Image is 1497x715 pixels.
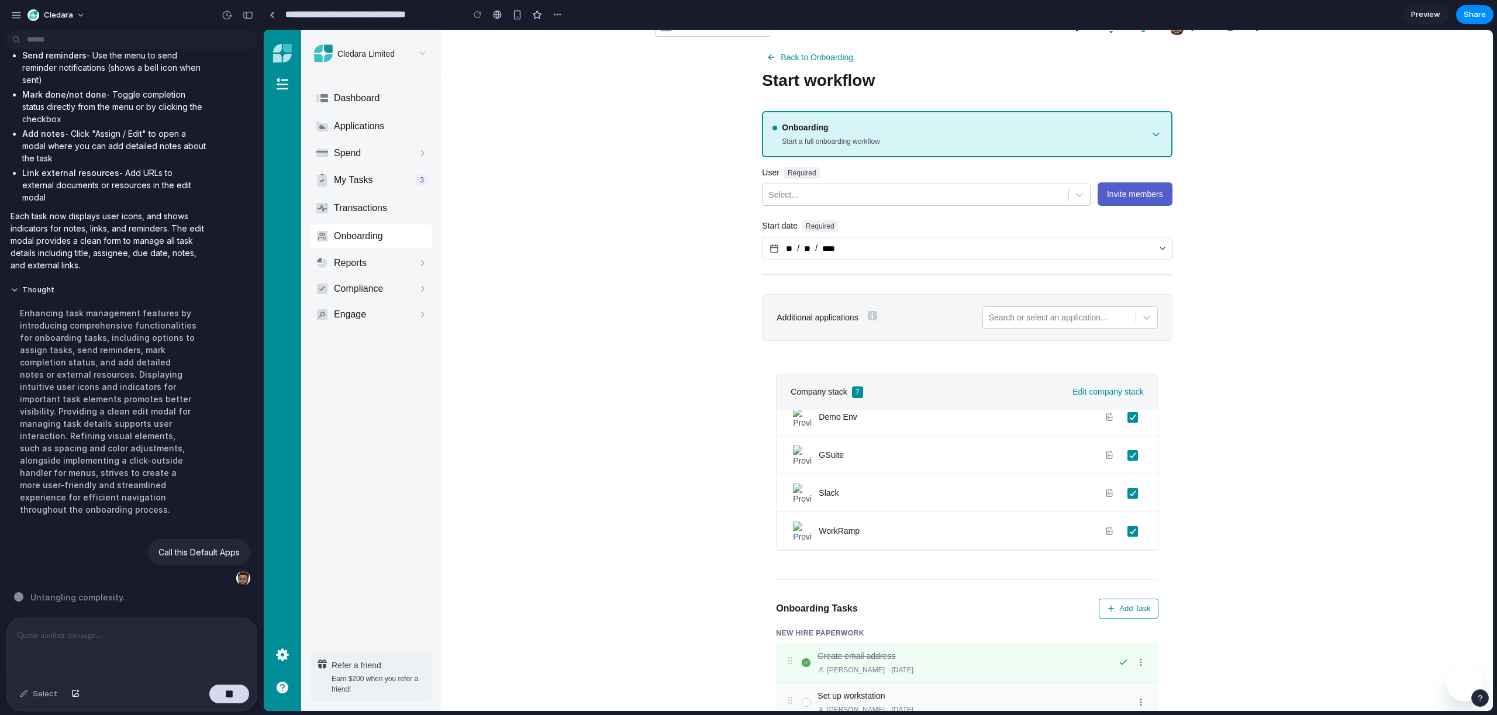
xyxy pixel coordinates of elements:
span: Invite members [843,158,899,170]
button: Share [1456,5,1493,24]
div: Onboarding [509,92,886,104]
span: Compliance [70,252,119,266]
h3: Onboarding Tasks [512,574,594,584]
li: - Toggle completion status directly from the menu or by clicking the checkbox [22,88,206,125]
strong: Send reminders [22,50,87,60]
span: Demo Env [555,381,593,393]
img: avatar [50,14,69,33]
span: / [531,213,538,223]
div: New Hire Paperwork [512,598,894,609]
span: [PERSON_NAME] [554,635,621,645]
div: Required [539,191,574,202]
button: Cledara [23,6,91,25]
strong: Mark done/not done [22,89,106,99]
li: - Use the menu to send reminder notifications (shows a bell icon when sent) [22,49,206,86]
span: Share [1464,9,1486,20]
img: Provider avatar [527,489,550,513]
span: Back to Onboarding [517,22,589,33]
p: Each task now displays user icons, and shows indicators for notes, links, and reminders. The edit... [11,210,206,271]
span: Slack [555,457,575,469]
span: Applications [70,89,120,103]
span: Refer a friend [68,630,118,641]
span: Cledara Limited [74,19,131,29]
strong: Add notes [22,129,65,139]
span: Cledara [44,9,73,21]
span: Reports [70,226,103,240]
li: - Add URLs to external documents or resources in the edit modal [22,167,206,203]
strong: Link external resources [22,168,119,178]
span: Earn $200 when you refer a friend! [68,644,161,665]
span: avatarCledara Limited [47,11,168,36]
span: Additional applications [513,282,594,294]
div: 7 [588,357,599,368]
span: / [549,213,556,223]
span: Dashboard [70,61,116,75]
h2: Start workflow [498,39,908,63]
span: Onboarding [70,199,119,213]
div: Set up workstation [554,660,864,672]
div: 3 [153,144,164,156]
span: My Tasks [70,143,109,157]
li: - Click "Assign / Edit" to open a modal where you can add detailed notes about the task [22,127,206,164]
div: Enhancing task management features by introducing comprehensive functionalities for onboarding ta... [11,300,206,523]
div: Required [520,137,556,149]
span: Company stack [527,356,583,368]
label: Start date [498,190,534,202]
span: WorkRamp [555,495,596,507]
div: Create email address [554,620,854,633]
span: · [DATE] [626,675,650,685]
span: Edit company stack [809,356,879,368]
img: Provider avatar [527,375,550,399]
span: · [DATE] [626,635,650,645]
span: [PERSON_NAME] [554,675,621,685]
a: Preview [1402,5,1449,24]
span: Untangling complexity . [30,591,125,603]
img: Provider avatar [527,413,550,437]
p: Call this Default Apps [158,546,240,558]
button: Invite members [834,153,909,176]
span: GSuite [555,419,580,431]
img: Provider avatar [527,451,550,475]
img: Cledara logo [9,14,28,33]
span: Spend [70,116,97,130]
div: Start a full onboarding workflow [509,106,886,117]
span: Transactions [70,171,123,185]
iframe: Button to launch messaging window [1182,634,1220,672]
label: User [498,137,516,149]
button: Add Task [835,569,894,589]
span: Engage [70,278,102,292]
span: Preview [1411,9,1440,20]
button: Back to Onboarding [498,18,594,37]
